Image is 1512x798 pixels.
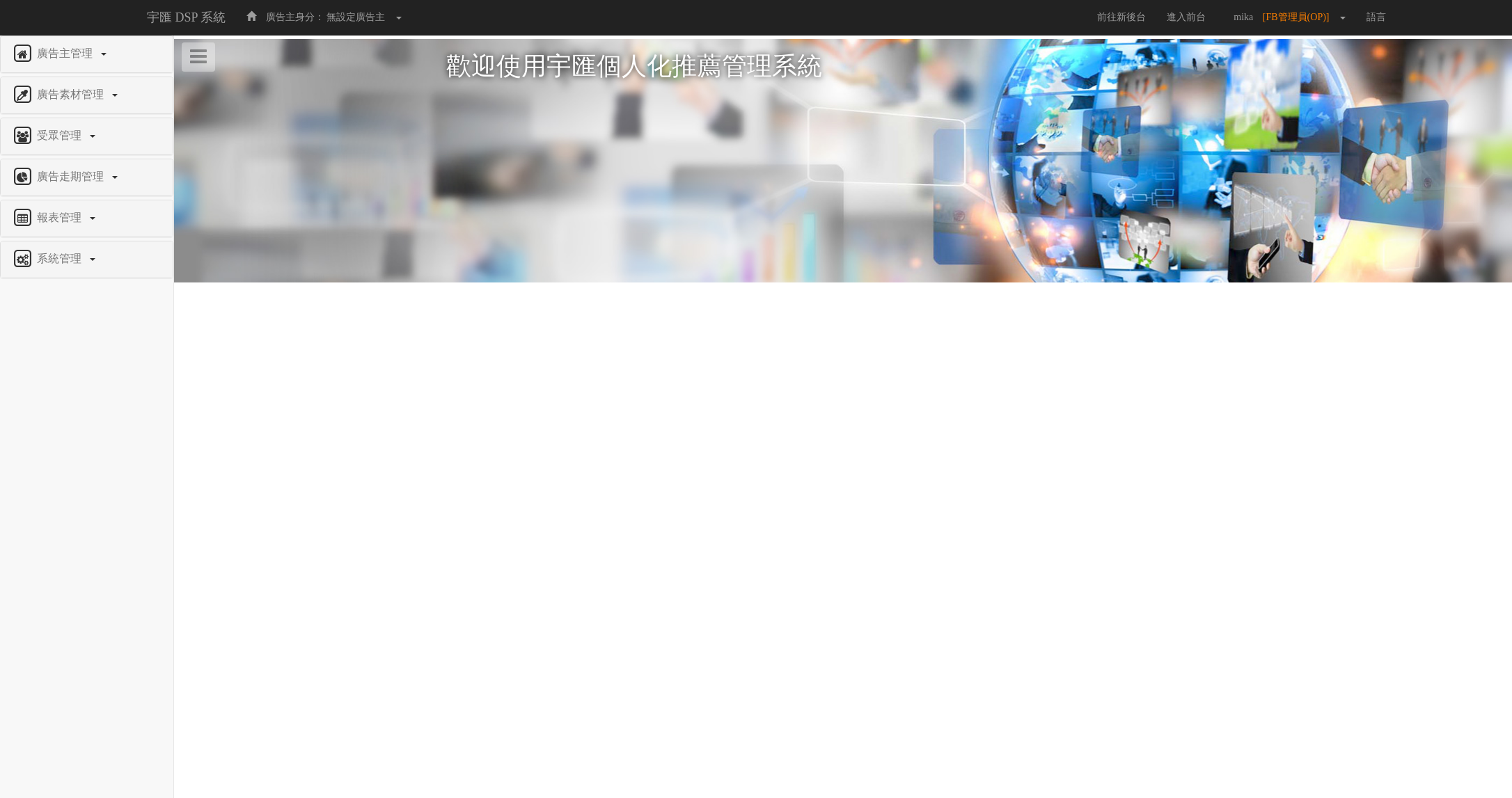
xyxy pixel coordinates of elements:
a: 廣告素材管理 [11,84,162,106]
span: 廣告走期管理 [33,170,111,182]
span: 廣告素材管理 [33,88,111,100]
span: 廣告主身分： [266,12,324,22]
a: 系統管理 [11,248,162,271]
span: [FB管理員(OP)] [1263,12,1337,22]
a: 廣告主管理 [11,43,162,65]
span: 廣告主管理 [33,47,100,59]
span: 系統管理 [33,253,88,264]
span: 受眾管理 [33,129,88,141]
span: 無設定廣告主 [326,12,385,22]
h1: 歡迎使用宇匯個人化推薦管理系統 [446,53,1240,81]
a: 受眾管理 [11,125,162,147]
a: 廣告走期管理 [11,166,162,189]
span: 報表管理 [33,212,88,223]
span: mika [1227,12,1260,22]
a: 報表管理 [11,207,162,230]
